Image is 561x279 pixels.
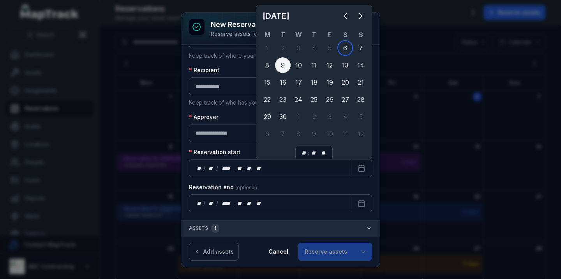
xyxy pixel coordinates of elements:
[236,164,243,172] div: hour,
[322,57,337,73] div: Friday 12 September 2025
[306,30,322,39] th: T
[275,92,291,107] div: 23
[216,199,219,207] div: /
[291,109,306,124] div: 1
[337,40,353,56] div: 6
[259,40,275,56] div: Monday 1 September 2025
[337,126,353,142] div: 11
[189,77,372,95] input: :r4gi:-form-item-label
[291,109,306,124] div: Wednesday 1 October 2025
[291,75,306,90] div: Wednesday 17 September 2025
[259,8,369,160] div: Calendar
[353,109,369,124] div: 5
[353,30,369,39] th: S
[243,199,245,207] div: :
[337,8,353,24] button: Previous
[275,126,291,142] div: Tuesday 7 October 2025
[196,164,203,172] div: day,
[275,92,291,107] div: Tuesday 23 September 2025
[306,57,322,73] div: 11
[245,164,253,172] div: minute,
[291,75,306,90] div: 17
[259,75,275,90] div: 15
[259,40,275,56] div: 1
[245,199,253,207] div: minute,
[219,164,233,172] div: year,
[211,19,314,30] h3: New reservation
[310,149,318,157] div: minute,
[306,109,322,124] div: Thursday 2 October 2025
[291,40,306,56] div: Wednesday 3 September 2025
[337,30,353,39] th: S
[189,183,257,191] label: Reservation end
[291,126,306,142] div: Wednesday 8 October 2025
[211,224,219,233] div: 1
[353,40,369,56] div: Sunday 7 September 2025
[337,57,353,73] div: Saturday 13 September 2025
[337,40,353,56] div: Today, Saturday 6 September 2025, First available date
[306,40,322,56] div: 4
[275,109,291,124] div: Tuesday 30 September 2025
[189,113,218,121] label: Approver
[306,92,322,107] div: Thursday 25 September 2025
[263,11,337,21] h2: [DATE]
[259,126,275,142] div: Monday 6 October 2025
[306,109,322,124] div: 2
[306,40,322,56] div: Thursday 4 September 2025
[306,126,322,142] div: Thursday 9 October 2025
[351,194,372,212] button: Calendar
[189,66,219,74] label: Recipient
[203,199,206,207] div: /
[306,75,322,90] div: Thursday 18 September 2025
[259,126,275,142] div: 6
[319,149,328,157] div: am/pm,
[259,57,275,73] div: 8
[216,164,219,172] div: /
[259,30,369,142] table: September 2025
[337,109,353,124] div: 4
[353,57,369,73] div: 14
[291,92,306,107] div: 24
[262,243,295,261] button: Cancel
[259,57,275,73] div: Monday 8 September 2025
[322,126,337,142] div: Friday 10 October 2025
[189,98,372,107] p: Keep track of who has your assets.
[351,159,372,177] button: Calendar
[189,148,240,156] label: Reservation start
[322,109,337,124] div: 3
[353,8,369,24] button: Next
[322,40,337,56] div: 5
[353,109,369,124] div: Sunday 5 October 2025
[206,164,217,172] div: month,
[259,30,275,39] th: M
[306,92,322,107] div: 25
[353,57,369,73] div: Sunday 14 September 2025
[236,199,243,207] div: hour,
[203,164,206,172] div: /
[196,199,203,207] div: day,
[275,40,291,56] div: 2
[306,57,322,73] div: Thursday 11 September 2025
[337,92,353,107] div: 27
[300,149,308,157] div: hour,
[337,57,353,73] div: 13
[189,224,219,233] span: Assets
[306,126,322,142] div: 9
[322,92,337,107] div: Friday 26 September 2025
[275,109,291,124] div: 30
[233,199,236,207] div: ,
[291,30,306,39] th: W
[259,8,369,142] div: September 2025
[291,57,306,73] div: Wednesday 10 September 2025
[275,30,291,39] th: T
[291,92,306,107] div: Wednesday 24 September 2025
[291,40,306,56] div: 3
[308,149,310,157] div: :
[353,126,369,142] div: Sunday 12 October 2025
[259,92,275,107] div: 22
[275,126,291,142] div: 7
[259,109,275,124] div: Monday 29 September 2025
[243,164,245,172] div: :
[233,164,236,172] div: ,
[353,40,369,56] div: 7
